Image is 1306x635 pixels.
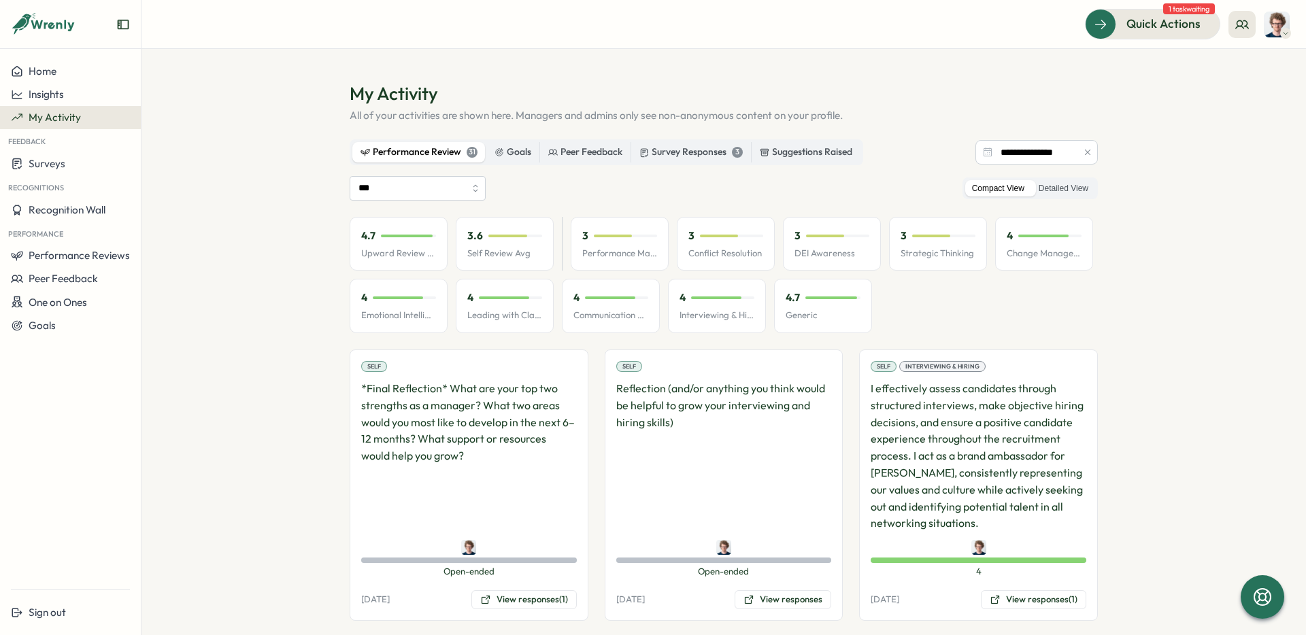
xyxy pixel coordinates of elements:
p: [DATE] [871,594,899,606]
div: Performance Review [361,145,478,160]
span: Performance Reviews [29,249,130,262]
p: Leading with Clarity & Confidence [467,309,542,322]
button: Expand sidebar [116,18,130,31]
div: Goals [495,145,531,160]
p: 3.6 [467,228,483,243]
p: Emotional Intelligence [361,309,436,322]
p: Self Review Avg [467,247,542,260]
span: 4 [871,566,1086,578]
span: Home [29,65,56,78]
p: *Final Reflection* What are your top two strengths as a manager? What two areas would you most li... [361,380,577,532]
img: Joe Barber [461,540,476,555]
p: Conflict Resolution [688,247,763,260]
p: 4 [467,290,473,305]
span: Open-ended [361,566,577,578]
span: Peer Feedback [29,272,98,285]
span: Recognition Wall [29,203,105,216]
p: 4.7 [786,290,800,305]
p: 4 [573,290,580,305]
span: My Activity [29,111,81,124]
p: [DATE] [616,594,645,606]
span: Surveys [29,157,65,170]
span: 1 task waiting [1163,3,1215,14]
p: All of your activities are shown here. Managers and admins only see non-anonymous content on your... [350,108,1098,123]
p: 3 [901,228,907,243]
p: Reflection (and/or anything you think would be helpful to grow your interviewing and hiring skills) [616,380,832,532]
span: Insights [29,88,64,101]
label: Detailed View [1032,180,1095,197]
span: One on Ones [29,296,87,309]
h1: My Activity [350,82,1098,105]
p: 3 [688,228,694,243]
img: Joe Barber [716,540,731,555]
p: Communication Skills [573,309,648,322]
p: 3 [582,228,588,243]
img: Joe Barber [971,540,986,555]
button: View responses(1) [471,590,577,609]
span: Open-ended [616,566,832,578]
p: Change Management [1007,247,1082,260]
p: 4 [680,290,686,305]
p: 3 [794,228,801,243]
div: Survey Responses [639,145,743,160]
button: View responses(1) [981,590,1086,609]
p: [DATE] [361,594,390,606]
label: Compact View [965,180,1031,197]
div: Suggestions Raised [760,145,852,160]
div: 31 [467,147,478,158]
div: Interviewing & Hiring [899,361,986,372]
button: Quick Actions [1085,9,1220,39]
p: 4 [361,290,367,305]
p: Performance Management [582,247,657,260]
div: Peer Feedback [548,145,622,160]
p: Interviewing & Hiring [680,309,754,322]
p: 4.7 [361,228,375,243]
p: I effectively assess candidates through structured interviews, make objective hiring decisions, a... [871,380,1086,532]
button: View responses [735,590,831,609]
p: Generic [786,309,860,322]
div: Self [361,361,387,372]
span: Goals [29,319,56,332]
div: Self [616,361,642,372]
p: Strategic Thinking [901,247,975,260]
p: Upward Review Avg [361,247,436,260]
p: DEI Awareness [794,247,869,260]
p: 4 [1007,228,1013,243]
span: Sign out [29,606,66,619]
img: Joe Barber [1264,12,1290,37]
div: 3 [732,147,743,158]
div: Self [871,361,897,372]
span: Quick Actions [1126,15,1201,33]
